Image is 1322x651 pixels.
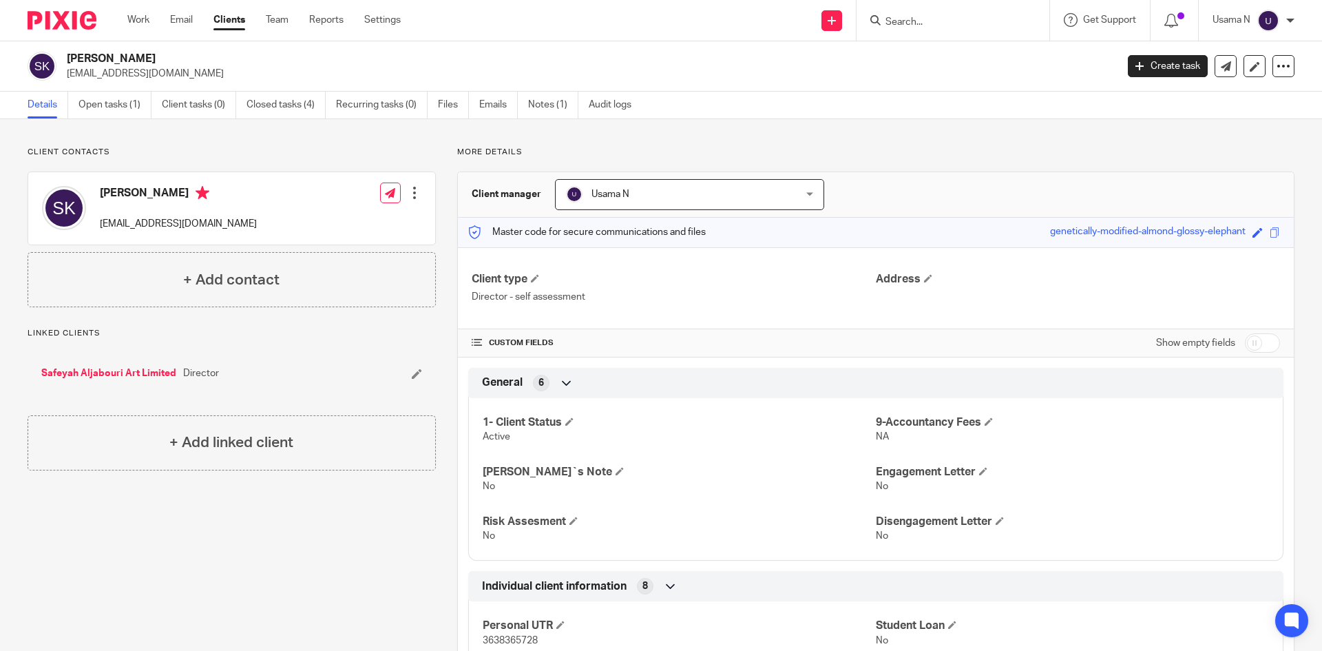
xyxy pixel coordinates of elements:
[538,376,544,390] span: 6
[472,272,876,287] h4: Client type
[28,328,436,339] p: Linked clients
[479,92,518,118] a: Emails
[528,92,578,118] a: Notes (1)
[28,147,436,158] p: Client contacts
[876,636,888,645] span: No
[1083,15,1136,25] span: Get Support
[100,217,257,231] p: [EMAIL_ADDRESS][DOMAIN_NAME]
[336,92,428,118] a: Recurring tasks (0)
[1156,336,1235,350] label: Show empty fields
[28,52,56,81] img: svg%3E
[876,482,888,491] span: No
[67,52,899,66] h2: [PERSON_NAME]
[41,366,176,380] a: Safeyah Aljabouri Art Limited
[876,272,1280,287] h4: Address
[591,189,629,199] span: Usama N
[28,92,68,118] a: Details
[482,579,627,594] span: Individual client information
[483,432,510,442] span: Active
[1257,10,1279,32] img: svg%3E
[483,465,876,479] h4: [PERSON_NAME]`s Note
[169,432,293,453] h4: + Add linked client
[876,531,888,541] span: No
[483,619,876,633] h4: Personal UTR
[482,375,523,390] span: General
[468,225,706,239] p: Master code for secure communications and files
[183,269,280,291] h4: + Add contact
[483,482,495,491] span: No
[196,186,209,200] i: Primary
[438,92,469,118] a: Files
[246,92,326,118] a: Closed tasks (4)
[364,13,401,27] a: Settings
[100,186,257,203] h4: [PERSON_NAME]
[309,13,344,27] a: Reports
[483,415,876,430] h4: 1- Client Status
[457,147,1294,158] p: More details
[28,11,96,30] img: Pixie
[1128,55,1208,77] a: Create task
[127,13,149,27] a: Work
[170,13,193,27] a: Email
[162,92,236,118] a: Client tasks (0)
[183,366,219,380] span: Director
[42,186,86,230] img: svg%3E
[1213,13,1250,27] p: Usama N
[589,92,642,118] a: Audit logs
[266,13,288,27] a: Team
[642,579,648,593] span: 8
[483,636,538,645] span: 3638365728
[483,515,876,529] h4: Risk Assesment
[876,515,1269,529] h4: Disengagement Letter
[876,432,889,442] span: NA
[876,619,1269,633] h4: Student Loan
[472,187,541,201] h3: Client manager
[876,465,1269,479] h4: Engagement Letter
[1050,225,1246,240] div: genetically-modified-almond-glossy-elephant
[67,67,1107,81] p: [EMAIL_ADDRESS][DOMAIN_NAME]
[566,186,583,203] img: svg%3E
[472,290,876,304] p: Director - self assessment
[876,415,1269,430] h4: 9-Accountancy Fees
[472,338,876,349] h4: CUSTOM FIELDS
[213,13,245,27] a: Clients
[483,531,495,541] span: No
[78,92,151,118] a: Open tasks (1)
[884,17,1008,29] input: Search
